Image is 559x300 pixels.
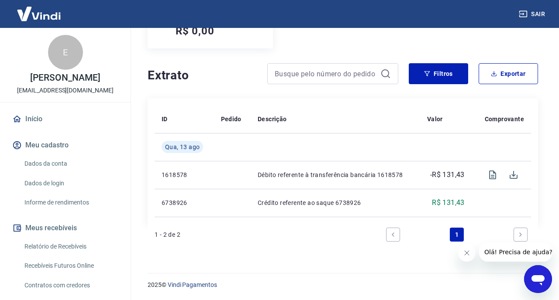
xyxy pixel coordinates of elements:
a: Relatório de Recebíveis [21,238,120,256]
p: R$ 131,43 [432,198,465,208]
p: [EMAIL_ADDRESS][DOMAIN_NAME] [17,86,114,95]
ul: Pagination [383,224,531,245]
a: Recebíveis Futuros Online [21,257,120,275]
a: Vindi Pagamentos [168,281,217,288]
p: ID [162,115,168,123]
span: Olá! Precisa de ajuda? [5,6,73,13]
p: -R$ 131,43 [430,170,465,180]
h4: Extrato [148,67,257,84]
p: 1 - 2 de 2 [155,230,180,239]
p: [PERSON_NAME] [30,73,100,82]
p: Comprovante [485,115,524,123]
a: Previous page [386,228,400,242]
p: 1618578 [162,170,207,179]
p: Crédito referente ao saque 6738926 [258,198,413,207]
a: Dados da conta [21,155,120,173]
span: Visualizar [482,164,503,185]
button: Meu cadastro [10,136,120,155]
a: Contratos com credores [21,276,120,294]
a: Informe de rendimentos [21,194,120,211]
button: Sair [517,6,549,22]
button: Meus recebíveis [10,218,120,238]
a: Início [10,109,120,129]
h5: R$ 0,00 [176,24,214,38]
p: Débito referente à transferência bancária 1618578 [258,170,413,179]
iframe: Fechar mensagem [458,244,476,262]
iframe: Mensagem da empresa [479,242,552,262]
a: Dados de login [21,174,120,192]
span: Download [503,164,524,185]
button: Exportar [479,63,538,84]
p: Descrição [258,115,287,123]
a: Next page [514,228,528,242]
a: Page 1 is your current page [450,228,464,242]
img: Vindi [10,0,67,27]
button: Filtros [409,63,468,84]
iframe: Botão para abrir a janela de mensagens [524,265,552,293]
p: 2025 © [148,280,538,290]
p: Pedido [221,115,242,123]
p: 6738926 [162,198,207,207]
input: Busque pelo número do pedido [275,67,377,80]
p: Valor [427,115,443,123]
span: Qua, 13 ago [165,143,200,151]
div: E [48,35,83,70]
